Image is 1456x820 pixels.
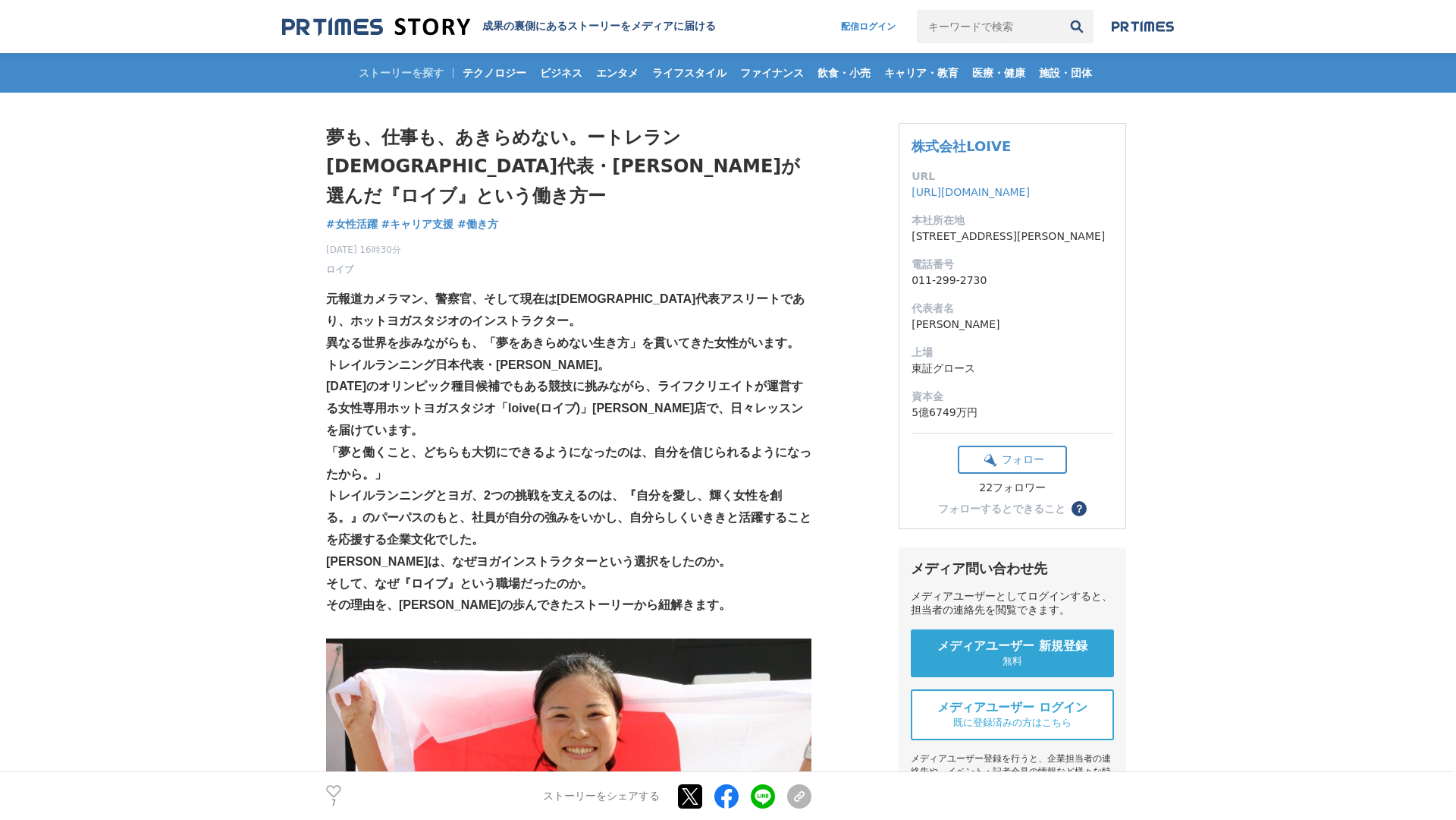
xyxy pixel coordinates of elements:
span: #女性活躍 [326,217,378,231]
dt: 電話番号 [912,257,1113,273]
span: テクノロジー [457,66,532,80]
div: メディアユーザーとしてログインすると、担当者の連絡先を閲覧できます。 [911,590,1114,617]
div: フォローするとできること [938,503,1065,514]
span: 飲食・小売 [811,66,877,80]
dd: 011-299-2730 [912,273,1113,289]
strong: 「夢と働くこと、どちらも大切にできるようになったのは、自分を信じられるようになったから。」 [326,446,811,481]
a: メディアユーザー ログイン 既に登録済みの方はこちら [911,689,1114,740]
span: 施設・団体 [1033,66,1098,80]
a: 飲食・小売 [811,53,877,93]
input: キーワードで検索 [917,10,1060,43]
button: フォロー [958,446,1067,474]
div: 22フォロワー [958,481,1067,495]
p: ストーリーをシェアする [543,790,660,803]
div: メディア問い合わせ先 [911,560,1114,578]
dd: 5億6749万円 [912,405,1113,421]
button: ？ [1072,501,1087,516]
img: 成果の裏側にあるストーリーをメディアに届ける [282,17,470,37]
a: テクノロジー [457,53,532,93]
a: エンタメ [590,53,645,93]
span: キャリア・教育 [878,66,965,80]
a: ロイブ [326,263,353,276]
dt: 資本金 [912,389,1113,405]
a: [URL][DOMAIN_NAME] [912,186,1030,198]
span: #キャリア支援 [381,217,454,231]
span: #働き方 [457,217,498,231]
strong: その理由を、[PERSON_NAME]の歩んできたストーリーから紐解きます。 [326,598,731,611]
a: 医療・健康 [966,53,1031,93]
a: ビジネス [534,53,588,93]
a: メディアユーザー 新規登録 無料 [911,629,1114,677]
span: ライフスタイル [646,66,733,80]
span: 無料 [1003,654,1022,668]
dt: 上場 [912,345,1113,361]
button: 検索 [1060,10,1094,43]
span: [DATE] 16時30分 [326,243,401,257]
a: #女性活躍 [326,216,378,232]
strong: 元報道カメラマン、警察官、そして現在は[DEMOGRAPHIC_DATA]代表アスリートであり、ホットヨガスタジオのインストラクター。 [326,292,805,327]
dd: [PERSON_NAME] [912,317,1113,333]
h1: 夢も、仕事も、あきらめない。ートレラン[DEMOGRAPHIC_DATA]代表・[PERSON_NAME]が選んだ『ロイブ』という働き方ー [326,123,811,210]
p: 7 [326,799,341,807]
a: ライフスタイル [646,53,733,93]
span: メディアユーザー ログイン [937,700,1087,716]
span: 既に登録済みの方はこちら [953,716,1072,730]
strong: トレイルランニングとヨガ、2つの挑戦を支えるのは、『自分を愛し、輝く女性を創る。』のパーパスのもと、社員が自分の強みをいかし、自分らしくいききと活躍することを応援する企業文化でした。 [326,489,811,546]
dd: 東証グロース [912,361,1113,377]
span: ファイナンス [734,66,810,80]
span: ？ [1074,503,1084,514]
dt: 本社所在地 [912,213,1113,229]
a: キャリア・教育 [878,53,965,93]
span: メディアユーザー 新規登録 [937,639,1087,654]
strong: そして、なぜ『ロイブ』という職場だったのか。 [326,577,593,590]
a: #キャリア支援 [381,216,454,232]
div: メディアユーザー登録を行うと、企業担当者の連絡先や、イベント・記者会見の情報など様々な特記情報を閲覧できます。 ※内容はストーリー・プレスリリースにより異なります。 [911,752,1114,817]
strong: 異なる世界を歩みながらも、「夢をあきらめない生き方」を貫いてきた女性がいます。 [326,336,799,349]
a: #働き方 [457,216,498,232]
a: 配信ログイン [826,10,911,43]
dt: 代表者名 [912,301,1113,317]
a: 施設・団体 [1033,53,1098,93]
strong: トレイルランニング日本代表・[PERSON_NAME]。 [326,358,610,371]
a: 成果の裏側にあるストーリーをメディアに届ける 成果の裏側にあるストーリーをメディアに届ける [282,17,716,37]
span: ビジネス [534,66,588,80]
dd: [STREET_ADDRESS][PERSON_NAME] [912,229,1113,244]
a: 株式会社LOIVE [912,138,1011,154]
dt: URL [912,169,1113,184]
span: 医療・健康 [966,66,1031,80]
strong: [DATE]のオリンピック種目候補でもある競技に挑みながら、ライフクリエイトが運営する女性専用ホットヨガスタジオ「loive(ロイブ)」[PERSON_NAME]店で、日々レッスンを届けています。 [326,380,803,437]
strong: [PERSON_NAME]は、なぜヨガインストラクターという選択をしたのか。 [326,555,731,568]
span: エンタメ [590,66,645,80]
img: prtimes [1112,20,1174,33]
a: ファイナンス [734,53,810,93]
h2: 成果の裏側にあるストーリーをメディアに届ける [482,20,716,33]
